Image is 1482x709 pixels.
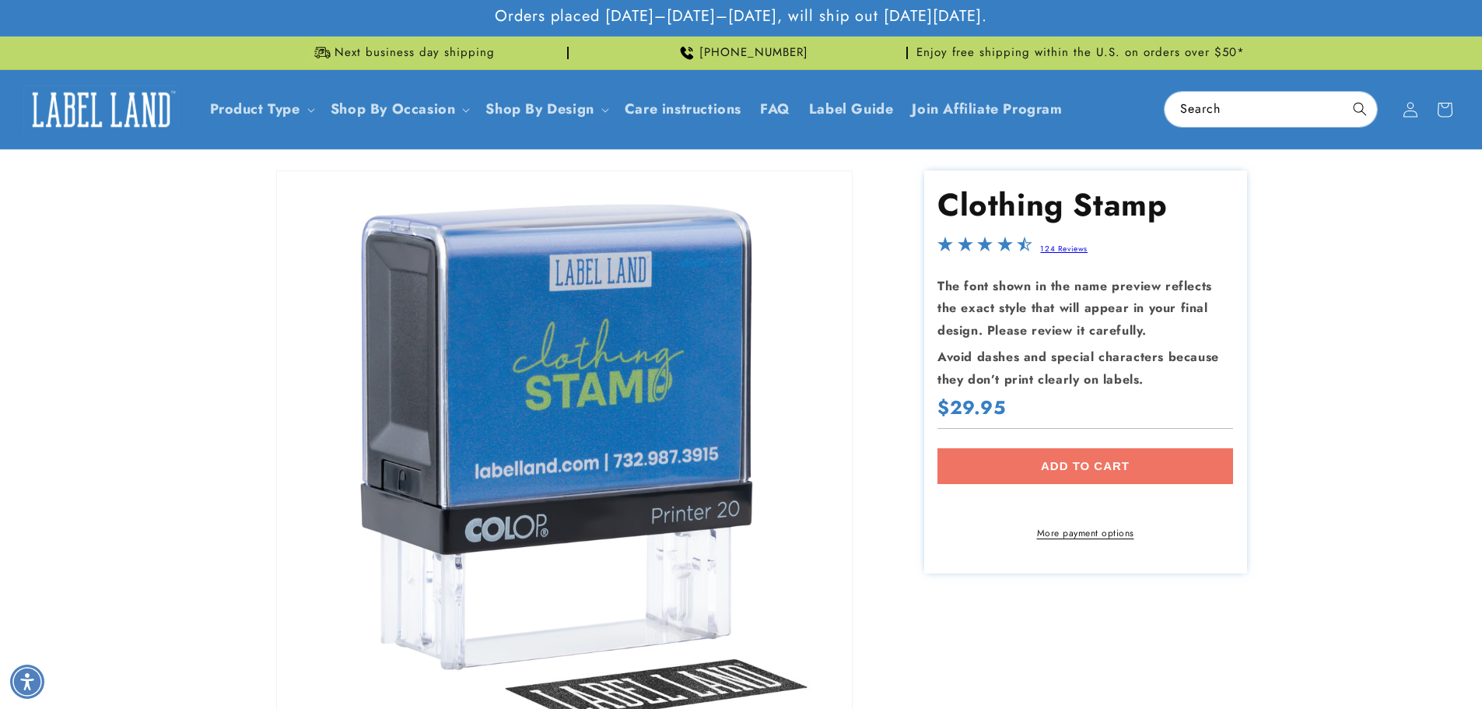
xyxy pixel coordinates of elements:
span: 4.4-star overall rating [937,240,1032,258]
div: Announcement [914,37,1247,69]
iframe: Gorgias Floating Chat [1155,636,1466,693]
div: Announcement [575,37,908,69]
summary: Shop By Occasion [321,91,477,128]
a: Label Land [18,79,185,139]
span: Next business day shipping [335,45,495,61]
a: Product Type [210,99,300,119]
a: Care instructions [615,91,751,128]
a: FAQ [751,91,800,128]
span: Shop By Occasion [331,100,456,118]
a: Shop By Design [485,99,594,119]
span: $29.95 [937,395,1006,419]
span: Join Affiliate Program [912,100,1062,118]
a: Label Guide [800,91,903,128]
span: Enjoy free shipping within the U.S. on orders over $50* [916,45,1245,61]
div: Accessibility Menu [10,665,44,699]
span: Label Guide [809,100,894,118]
img: Label Land [23,86,179,134]
a: More payment options [937,526,1233,540]
div: Announcement [236,37,569,69]
span: Care instructions [625,100,741,118]
a: Join Affiliate Program [902,91,1071,128]
strong: The font shown in the name preview reflects the exact style that will appear in your final design... [937,277,1212,340]
a: 124 Reviews [1040,243,1088,254]
span: FAQ [760,100,790,118]
summary: Shop By Design [476,91,615,128]
button: Search [1343,92,1377,126]
h1: Clothing Stamp [937,184,1233,225]
summary: Product Type [201,91,321,128]
strong: Avoid dashes and special characters because they don’t print clearly on labels. [937,348,1219,388]
span: [PHONE_NUMBER] [699,45,808,61]
span: Orders placed [DATE]–[DATE]–[DATE], will ship out [DATE][DATE]. [495,6,987,26]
